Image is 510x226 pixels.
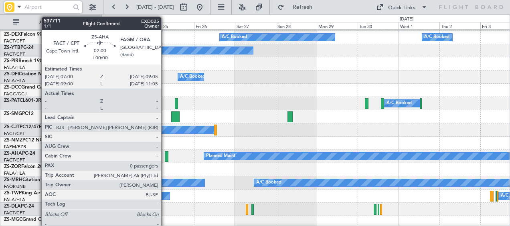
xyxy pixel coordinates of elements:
[400,16,413,23] div: [DATE]
[4,125,20,129] span: ZS-CJT
[4,217,22,222] span: ZS-MGC
[256,177,281,189] div: A/C Booked
[4,210,25,216] a: FACT/CPT
[4,144,26,150] a: FAPM/PZB
[4,72,58,77] a: ZS-DFICitation Mustang
[358,22,399,29] div: Tue 30
[4,151,22,156] span: ZS-AHA
[4,204,34,209] a: ZS-DLAPC-24
[4,65,25,71] a: FALA/HLA
[4,131,25,137] a: FACT/CPT
[112,22,153,29] div: Wed 24
[4,217,72,222] a: ZS-MGCGrand Caravan - C208
[4,111,34,116] a: ZS-SMGPC12
[276,22,317,29] div: Sun 28
[4,91,26,97] a: FAGC/GCJ
[4,45,20,50] span: ZS-YTB
[4,164,21,169] span: ZS-ZOR
[180,71,205,83] div: A/C Booked
[153,22,194,29] div: Thu 25
[274,1,322,14] button: Refresh
[424,31,449,43] div: A/C Booked
[4,178,61,182] a: ZS-MRHCitation Mustang
[4,51,25,57] a: FACT/CPT
[4,111,22,116] span: ZS-SMG
[4,72,19,77] span: ZS-DFI
[93,124,119,136] div: A/C Booked
[317,22,358,29] div: Mon 29
[9,16,87,28] button: All Aircraft
[206,150,235,162] div: Planned Maint
[399,22,439,29] div: Wed 1
[4,184,26,190] a: FAOR/JNB
[4,98,41,103] a: ZS-PATCL601-3R
[129,44,154,56] div: A/C Booked
[4,191,22,196] span: ZS-TWP
[4,170,25,176] a: FALA/HLA
[286,4,320,10] span: Refresh
[4,164,49,169] a: ZS-ZORFalcon 2000
[4,59,49,63] a: ZS-PIRBeech 1900D
[235,22,276,29] div: Sat 27
[4,191,51,196] a: ZS-TWPKing Air 260
[4,98,20,103] span: ZS-PAT
[4,78,25,84] a: FALA/HLA
[222,31,247,43] div: A/C Booked
[194,22,235,29] div: Fri 26
[4,138,47,143] a: ZS-NMZPC12 NGX
[372,1,431,14] button: Quick Links
[4,125,42,129] a: ZS-CJTPC12/47E
[4,32,51,37] a: ZS-DEXFalcon 900EX
[4,197,25,203] a: FALA/HLA
[136,4,174,11] span: [DATE] - [DATE]
[4,85,21,90] span: ZS-DCC
[4,178,22,182] span: ZS-MRH
[4,59,18,63] span: ZS-PIR
[21,19,85,25] span: All Aircraft
[103,16,117,23] div: [DATE]
[387,97,412,109] div: A/C Booked
[130,190,155,202] div: A/C Booked
[4,45,34,50] a: ZS-YTBPC-24
[4,157,25,163] a: FACT/CPT
[439,22,480,29] div: Thu 2
[4,138,22,143] span: ZS-NMZ
[388,4,415,12] div: Quick Links
[4,32,21,37] span: ZS-DEX
[4,85,71,90] a: ZS-DCCGrand Caravan - C208
[4,151,35,156] a: ZS-AHAPC-24
[24,1,71,13] input: Airport
[4,204,21,209] span: ZS-DLA
[4,38,25,44] a: FACT/CPT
